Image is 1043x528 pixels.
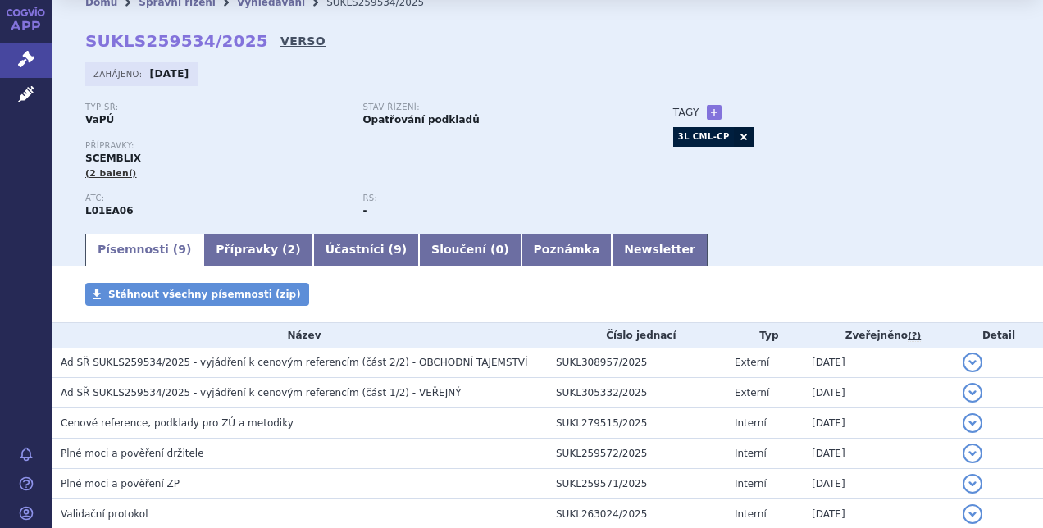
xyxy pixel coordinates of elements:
[735,387,769,398] span: Externí
[93,67,145,80] span: Zahájeno:
[362,205,367,216] strong: -
[804,439,954,469] td: [DATE]
[495,243,503,256] span: 0
[673,102,699,122] h3: Tagy
[85,141,640,151] p: Přípravky:
[612,234,708,266] a: Newsletter
[804,469,954,499] td: [DATE]
[804,378,954,408] td: [DATE]
[280,33,326,49] a: VERSO
[735,478,767,489] span: Interní
[521,234,613,266] a: Poznámka
[85,102,346,112] p: Typ SŘ:
[108,289,301,300] span: Stáhnout všechny písemnosti (zip)
[362,102,623,112] p: Stav řízení:
[85,234,203,266] a: Písemnosti (9)
[150,68,189,80] strong: [DATE]
[61,508,148,520] span: Validační protokol
[52,323,548,348] th: Název
[61,417,294,429] span: Cenové reference, podklady pro ZÚ a metodiky
[963,444,982,463] button: detail
[963,383,982,403] button: detail
[548,378,726,408] td: SUKL305332/2025
[735,417,767,429] span: Interní
[548,348,726,378] td: SUKL308957/2025
[726,323,804,348] th: Typ
[288,243,296,256] span: 2
[963,474,982,494] button: detail
[908,330,921,342] abbr: (?)
[85,114,114,125] strong: VaPÚ
[203,234,312,266] a: Přípravky (2)
[735,448,767,459] span: Interní
[394,243,402,256] span: 9
[61,478,180,489] span: Plné moci a pověření ZP
[963,353,982,372] button: detail
[61,448,204,459] span: Plné moci a pověření držitele
[362,193,623,203] p: RS:
[85,152,141,164] span: SCEMBLIX
[362,114,479,125] strong: Opatřování podkladů
[673,127,734,147] a: 3L CML-CP
[548,408,726,439] td: SUKL279515/2025
[85,31,268,51] strong: SUKLS259534/2025
[963,413,982,433] button: detail
[85,168,137,179] span: (2 balení)
[804,323,954,348] th: Zveřejněno
[61,357,528,368] span: Ad SŘ SUKLS259534/2025 - vyjádření k cenovým referencím (část 2/2) - OBCHODNÍ TAJEMSTVÍ
[707,105,722,120] a: +
[85,193,346,203] p: ATC:
[804,408,954,439] td: [DATE]
[178,243,186,256] span: 9
[85,283,309,306] a: Stáhnout všechny písemnosti (zip)
[548,469,726,499] td: SUKL259571/2025
[313,234,419,266] a: Účastníci (9)
[419,234,521,266] a: Sloučení (0)
[548,323,726,348] th: Číslo jednací
[804,348,954,378] td: [DATE]
[735,508,767,520] span: Interní
[548,439,726,469] td: SUKL259572/2025
[85,205,134,216] strong: ASCIMINIB
[954,323,1043,348] th: Detail
[61,387,462,398] span: Ad SŘ SUKLS259534/2025 - vyjádření k cenovým referencím (část 1/2) - VEŘEJNÝ
[963,504,982,524] button: detail
[735,357,769,368] span: Externí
